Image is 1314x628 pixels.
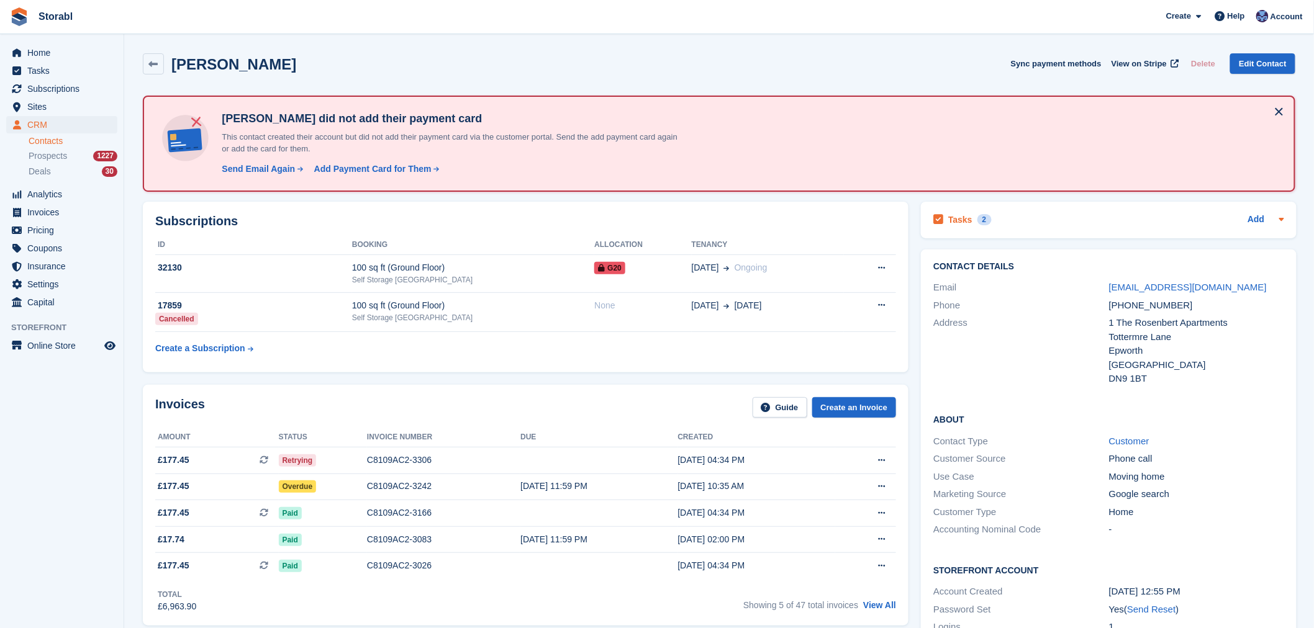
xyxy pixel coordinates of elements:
[1109,603,1285,617] div: Yes
[155,214,896,228] h2: Subscriptions
[155,261,352,274] div: 32130
[158,589,196,600] div: Total
[27,186,102,203] span: Analytics
[933,434,1109,449] div: Contact Type
[93,151,117,161] div: 1227
[367,428,520,447] th: Invoice number
[1109,470,1285,484] div: Moving home
[735,262,768,272] span: Ongoing
[171,56,296,73] h2: [PERSON_NAME]
[155,397,205,418] h2: Invoices
[6,294,117,311] a: menu
[1271,11,1303,23] span: Account
[367,480,520,493] div: C8109AC2-3242
[155,428,279,447] th: Amount
[678,506,835,519] div: [DATE] 04:34 PM
[314,163,432,176] div: Add Payment Card for Them
[158,533,184,546] span: £17.74
[27,294,102,311] span: Capital
[279,507,302,519] span: Paid
[27,98,102,115] span: Sites
[1124,604,1179,614] span: ( )
[1011,53,1102,74] button: Sync payment methods
[1109,316,1285,330] div: 1 The Rosenbert Apartments
[1107,53,1182,74] a: View on Stripe
[6,98,117,115] a: menu
[520,428,677,447] th: Due
[678,533,835,546] div: [DATE] 02:00 PM
[1109,282,1267,292] a: [EMAIL_ADDRESS][DOMAIN_NAME]
[933,603,1109,617] div: Password Set
[1230,53,1295,74] a: Edit Contact
[159,112,212,164] img: no-card-linked-e7822e413c904bf8b177c4d89f31251c4716f9871600ec3ca5bfc59e148c83f4.svg
[753,397,807,418] a: Guide
[29,135,117,147] a: Contacts
[520,533,677,546] div: [DATE] 11:59 PM
[27,337,102,354] span: Online Store
[352,261,594,274] div: 100 sq ft (Ground Floor)
[1109,358,1285,372] div: [GEOGRAPHIC_DATA]
[948,214,972,225] h2: Tasks
[29,165,117,178] a: Deals 30
[309,163,441,176] a: Add Payment Card for Them
[158,600,196,613] div: £6,963.90
[27,204,102,221] span: Invoices
[6,44,117,61] a: menu
[6,337,117,354] a: menu
[1109,344,1285,358] div: Epworth
[279,428,367,447] th: Status
[1109,372,1285,386] div: DN9 1BT
[102,338,117,353] a: Preview store
[594,235,691,255] th: Allocation
[1109,436,1149,446] a: Customer
[158,506,189,519] span: £177.45
[6,186,117,203] a: menu
[102,166,117,177] div: 30
[158,454,189,467] span: £177.45
[1109,585,1285,599] div: [DATE] 12:55 PM
[27,222,102,239] span: Pricing
[279,560,302,572] span: Paid
[678,559,835,572] div: [DATE] 04:34 PM
[933,487,1109,501] div: Marketing Source
[692,299,719,312] span: [DATE]
[6,222,117,239] a: menu
[6,204,117,221] a: menu
[11,321,124,334] span: Storefront
[27,62,102,79] span: Tasks
[1228,10,1245,22] span: Help
[6,258,117,275] a: menu
[155,313,198,325] div: Cancelled
[1256,10,1269,22] img: Tegan Ewart
[27,258,102,275] span: Insurance
[933,563,1284,576] h2: Storefront Account
[933,505,1109,519] div: Customer Type
[158,480,189,493] span: £177.45
[933,470,1109,484] div: Use Case
[1248,213,1264,227] a: Add
[10,7,29,26] img: stora-icon-8386f47178a22dfd0bd8f6a31ec36ba5ce8667c1dd55bd0f319d3a0aa187defe.svg
[279,454,317,467] span: Retrying
[933,452,1109,466] div: Customer Source
[367,559,520,572] div: C8109AC2-3026
[977,214,992,225] div: 2
[367,506,520,519] div: C8109AC2-3166
[6,62,117,79] a: menu
[279,480,317,493] span: Overdue
[933,316,1109,386] div: Address
[863,600,896,610] a: View All
[692,261,719,274] span: [DATE]
[678,454,835,467] div: [DATE] 04:34 PM
[27,80,102,97] span: Subscriptions
[1109,330,1285,344] div: Tottermre Lane
[1166,10,1191,22] span: Create
[217,112,682,126] h4: [PERSON_NAME] did not add their payment card
[279,534,302,546] span: Paid
[155,342,245,355] div: Create a Subscription
[352,299,594,312] div: 100 sq ft (Ground Floor)
[1109,523,1285,537] div: -
[743,600,858,610] span: Showing 5 of 47 total invoices
[6,80,117,97] a: menu
[217,131,682,155] p: This contact created their account but did not add their payment card via the customer portal. Se...
[1109,487,1285,501] div: Google search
